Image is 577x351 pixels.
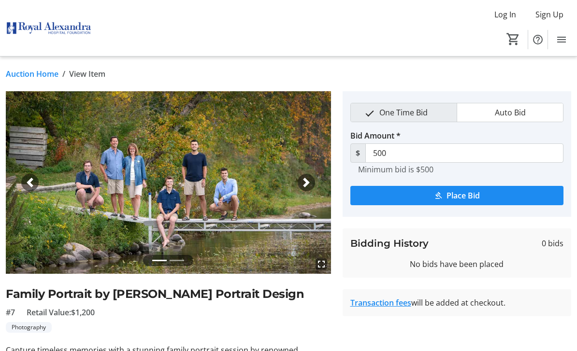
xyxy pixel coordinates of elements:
[62,68,65,80] span: /
[487,7,524,22] button: Log In
[6,4,92,52] img: Royal Alexandra Hospital Foundation's Logo
[350,297,411,308] a: Transaction fees
[316,258,327,270] mat-icon: fullscreen
[494,9,516,20] span: Log In
[552,30,571,49] button: Menu
[6,91,331,274] img: Image
[542,238,563,249] span: 0 bids
[350,297,564,309] div: will be added at checkout.
[350,258,564,270] div: No bids have been placed
[350,186,564,205] button: Place Bid
[374,103,433,122] span: One Time Bid
[350,236,429,251] h3: Bidding History
[350,143,366,163] span: $
[535,9,563,20] span: Sign Up
[69,68,105,80] span: View Item
[489,103,532,122] span: Auto Bid
[6,285,331,303] h2: Family Portrait by [PERSON_NAME] Portrait Design
[528,30,548,49] button: Help
[528,7,571,22] button: Sign Up
[350,130,401,141] label: Bid Amount *
[27,307,95,318] span: Retail Value: $1,200
[6,307,15,318] span: #7
[505,30,522,48] button: Cart
[6,322,52,333] tr-label-badge: Photography
[6,68,58,80] a: Auction Home
[358,165,433,174] tr-hint: Minimum bid is $500
[447,190,480,201] span: Place Bid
